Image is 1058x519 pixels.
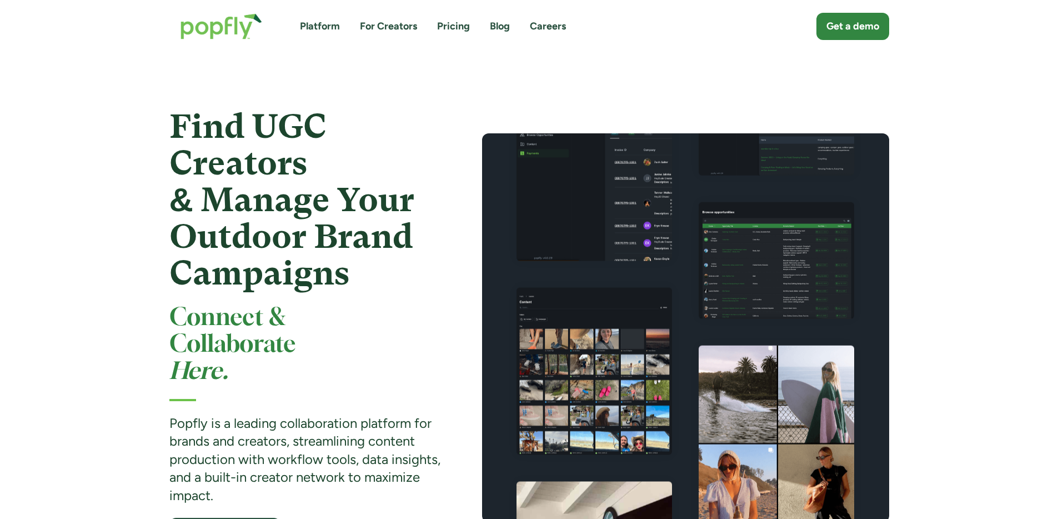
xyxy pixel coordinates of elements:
a: Get a demo [816,13,889,40]
h2: Connect & Collaborate [169,305,442,386]
strong: Popfly is a leading collaboration platform for brands and creators, streamlining content producti... [169,415,440,503]
strong: Find UGC Creators & Manage Your Outdoor Brand Campaigns [169,107,414,292]
a: home [169,2,273,51]
a: Careers [530,19,566,33]
em: Here. [169,361,228,383]
a: Blog [490,19,510,33]
div: Get a demo [826,19,879,33]
a: For Creators [360,19,417,33]
a: Platform [300,19,340,33]
a: Pricing [437,19,470,33]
